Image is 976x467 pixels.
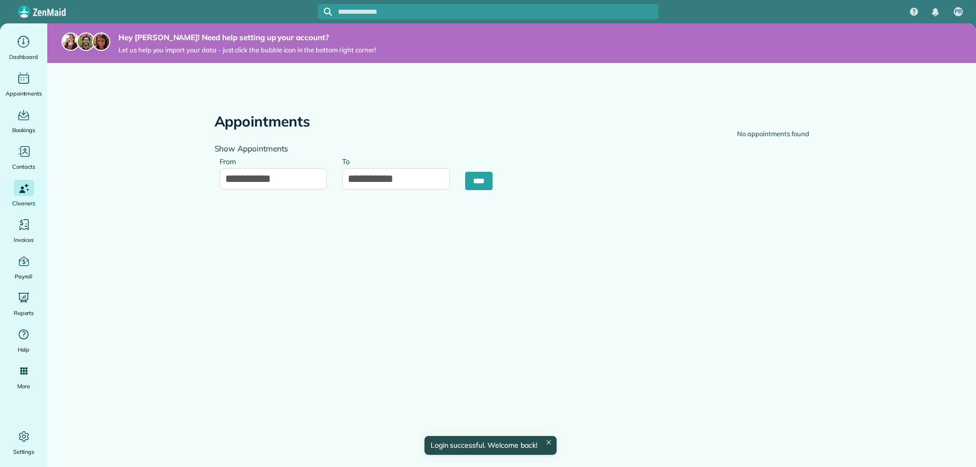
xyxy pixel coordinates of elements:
span: Cleaners [12,198,35,208]
h2: Appointments [215,114,311,130]
a: Contacts [4,143,43,172]
span: Contacts [12,162,35,172]
h4: Show Appointments [215,144,504,153]
button: Focus search [318,8,332,16]
span: PB [955,8,962,16]
span: Bookings [12,125,36,135]
a: Settings [4,428,43,457]
label: To [342,151,355,170]
img: maria-72a9807cf96188c08ef61303f053569d2e2a8a1cde33d635c8a3ac13582a053d.jpg [62,33,80,51]
img: michelle-19f622bdf1676172e81f8f8fba1fb50e276960ebfe0243fe18214015130c80e4.jpg [92,33,110,51]
span: Invoices [14,235,34,245]
div: No appointments found [737,129,809,139]
div: Notifications [925,1,946,23]
img: jorge-587dff0eeaa6aab1f244e6dc62b8924c3b6ad411094392a53c71c6c4a576187d.jpg [77,33,95,51]
span: More [17,381,30,391]
a: Cleaners [4,180,43,208]
a: Invoices [4,216,43,245]
label: From [220,151,241,170]
a: Appointments [4,70,43,99]
span: Settings [13,447,35,457]
span: Dashboard [9,52,38,62]
a: Help [4,326,43,355]
span: Payroll [15,271,33,282]
a: Payroll [4,253,43,282]
span: Reports [14,308,34,318]
span: Let us help you import your data - just click the bubble icon in the bottom right corner! [118,46,376,54]
a: Dashboard [4,34,43,62]
span: Appointments [6,88,42,99]
a: Bookings [4,107,43,135]
a: Reports [4,290,43,318]
strong: Hey [PERSON_NAME]! Need help setting up your account? [118,33,376,43]
svg: Focus search [324,8,332,16]
div: Login successful. Welcome back! [424,436,556,455]
span: Help [18,345,30,355]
